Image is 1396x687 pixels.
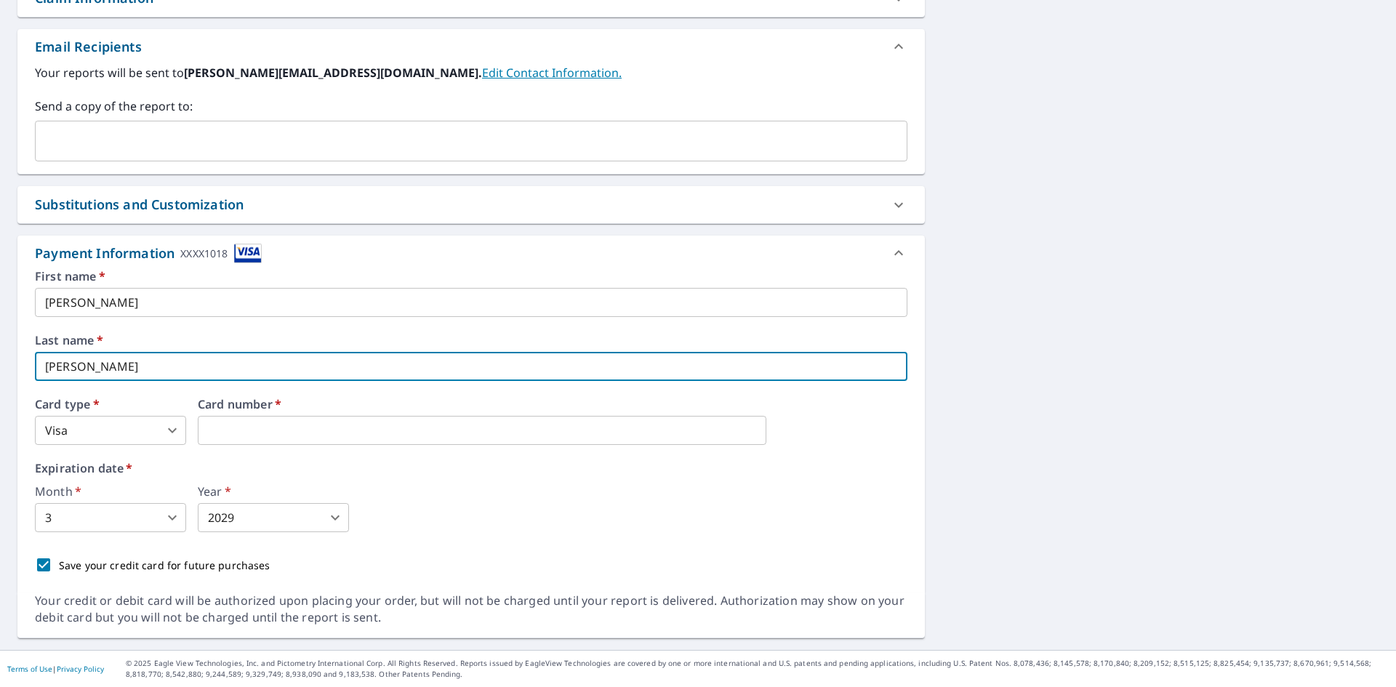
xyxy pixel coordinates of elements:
[198,416,766,445] iframe: secure payment field
[184,65,482,81] b: [PERSON_NAME][EMAIL_ADDRESS][DOMAIN_NAME].
[35,503,186,532] div: 3
[180,244,228,263] div: XXXX1018
[17,186,925,223] div: Substitutions and Customization
[7,664,104,673] p: |
[35,270,907,282] label: First name
[35,462,907,474] label: Expiration date
[234,244,262,263] img: cardImage
[35,486,186,497] label: Month
[59,558,270,573] p: Save your credit card for future purchases
[7,664,52,674] a: Terms of Use
[35,416,186,445] div: Visa
[17,29,925,64] div: Email Recipients
[35,64,907,81] label: Your reports will be sent to
[35,334,907,346] label: Last name
[35,195,244,214] div: Substitutions and Customization
[198,398,907,410] label: Card number
[35,398,186,410] label: Card type
[482,65,622,81] a: EditContactInfo
[126,658,1389,680] p: © 2025 Eagle View Technologies, Inc. and Pictometry International Corp. All Rights Reserved. Repo...
[35,37,142,57] div: Email Recipients
[35,97,907,115] label: Send a copy of the report to:
[57,664,104,674] a: Privacy Policy
[35,244,262,263] div: Payment Information
[198,503,349,532] div: 2029
[35,592,907,626] div: Your credit or debit card will be authorized upon placing your order, but will not be charged unt...
[17,236,925,270] div: Payment InformationXXXX1018cardImage
[198,486,349,497] label: Year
